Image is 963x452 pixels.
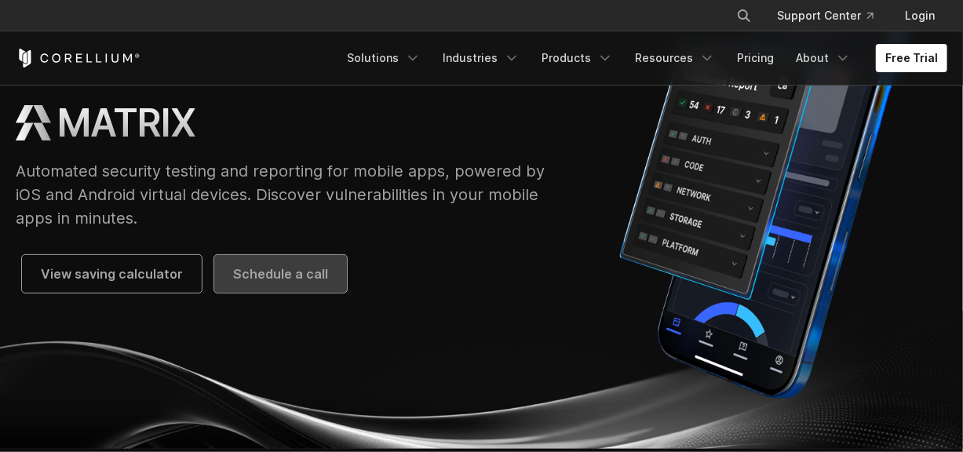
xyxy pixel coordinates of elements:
p: Automated security testing and reporting for mobile apps, powered by iOS and Android virtual devi... [16,159,546,230]
a: Industries [433,44,529,72]
a: Schedule a call [214,255,347,293]
a: Solutions [337,44,430,72]
a: Support Center [764,2,886,30]
a: About [786,44,860,72]
div: Navigation Menu [717,2,947,30]
span: Schedule a call [233,264,328,283]
a: View saving calculator [22,255,202,293]
a: Corellium Home [16,49,140,67]
a: Pricing [728,44,783,72]
img: MATRIX Logo [16,105,51,140]
span: View saving calculator [41,264,183,283]
a: Free Trial [876,44,947,72]
a: Products [532,44,622,72]
button: Search [730,2,758,30]
div: Navigation Menu [337,44,947,72]
h1: MATRIX [57,100,195,147]
a: Resources [626,44,724,72]
a: Login [892,2,947,30]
